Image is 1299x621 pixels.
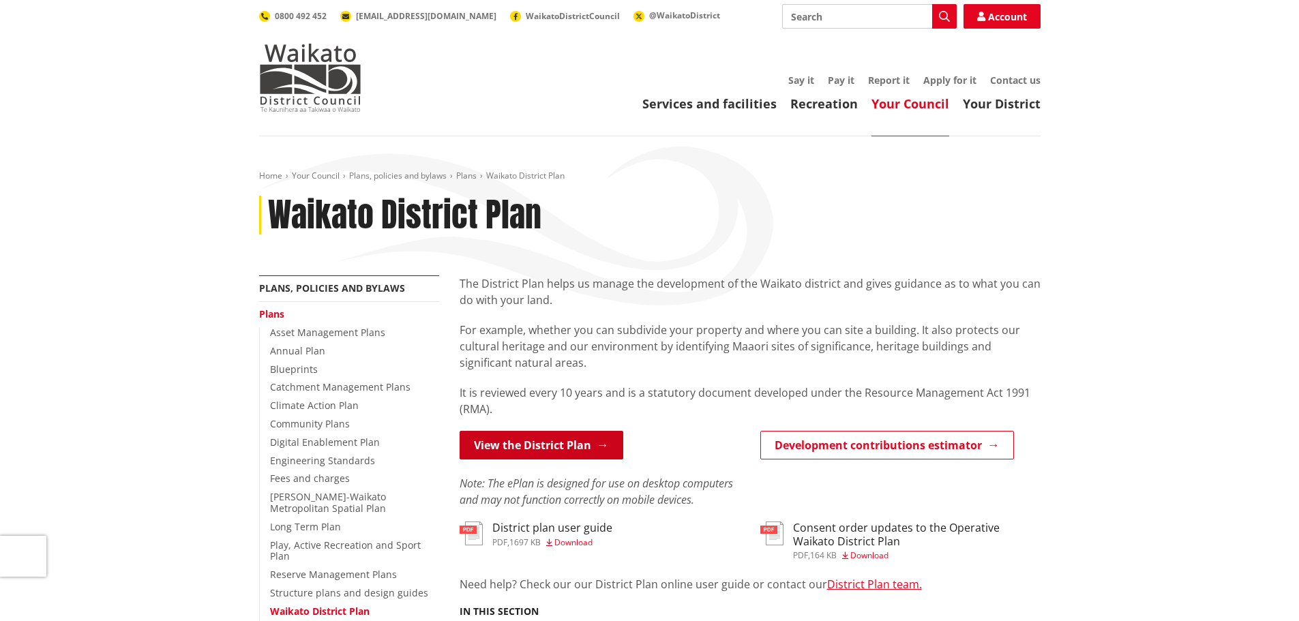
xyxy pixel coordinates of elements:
[270,454,375,467] a: Engineering Standards
[275,10,327,22] span: 0800 492 452
[509,536,541,548] span: 1697 KB
[259,282,405,294] a: Plans, policies and bylaws
[270,605,370,618] a: Waikato District Plan
[788,74,814,87] a: Say it
[460,275,1041,308] p: The District Plan helps us manage the development of the Waikato district and gives guidance as t...
[492,521,612,534] h3: District plan user guide
[270,586,428,599] a: Structure plans and design guides
[782,4,957,29] input: Search input
[649,10,720,21] span: @WaikatoDistrict
[760,521,1041,559] a: Consent order updates to the Operative Waikato District Plan pdf,164 KB Download
[270,568,397,581] a: Reserve Management Plans
[793,521,1041,547] h3: Consent order updates to the Operative Waikato District Plan
[356,10,496,22] span: [EMAIL_ADDRESS][DOMAIN_NAME]
[270,326,385,339] a: Asset Management Plans
[790,95,858,112] a: Recreation
[259,44,361,112] img: Waikato District Council - Te Kaunihera aa Takiwaa o Waikato
[270,399,359,412] a: Climate Action Plan
[760,521,783,545] img: document-pdf.svg
[828,74,854,87] a: Pay it
[460,322,1041,371] p: For example, whether you can subdivide your property and where you can site a building. It also p...
[270,520,341,533] a: Long Term Plan
[492,539,612,547] div: ,
[270,436,380,449] a: Digital Enablement Plan
[633,10,720,21] a: @WaikatoDistrict
[259,307,284,320] a: Plans
[456,170,477,181] a: Plans
[923,74,976,87] a: Apply for it
[526,10,620,22] span: WaikatoDistrictCouncil
[270,417,350,430] a: Community Plans
[850,549,889,561] span: Download
[760,431,1014,459] a: Development contributions estimator
[270,344,325,357] a: Annual Plan
[460,521,612,546] a: District plan user guide pdf,1697 KB Download
[963,95,1041,112] a: Your District
[460,576,1041,592] p: Need help? Check our our District Plan online user guide or contact our
[642,95,777,112] a: Services and facilities
[259,170,282,181] a: Home
[270,363,318,376] a: Blueprints
[259,170,1041,182] nav: breadcrumb
[270,539,421,563] a: Play, Active Recreation and Sport Plan
[486,170,565,181] span: Waikato District Plan
[349,170,447,181] a: Plans, policies and bylaws
[460,431,623,459] a: View the District Plan
[270,472,350,485] a: Fees and charges
[460,384,1041,417] p: It is reviewed every 10 years and is a statutory document developed under the Resource Management...
[460,521,483,545] img: document-pdf.svg
[270,490,386,515] a: [PERSON_NAME]-Waikato Metropolitan Spatial Plan
[268,196,541,235] h1: Waikato District Plan
[964,4,1041,29] a: Account
[340,10,496,22] a: [EMAIL_ADDRESS][DOMAIN_NAME]
[259,10,327,22] a: 0800 492 452
[793,551,1041,560] div: ,
[793,549,808,561] span: pdf
[871,95,949,112] a: Your Council
[460,476,733,507] em: Note: The ePlan is designed for use on desktop computers and may not function correctly on mobile...
[1236,564,1285,613] iframe: Messenger Launcher
[292,170,340,181] a: Your Council
[270,380,410,393] a: Catchment Management Plans
[827,577,922,592] a: District Plan team.
[554,536,593,548] span: Download
[990,74,1041,87] a: Contact us
[492,536,507,548] span: pdf
[868,74,910,87] a: Report it
[810,549,837,561] span: 164 KB
[510,10,620,22] a: WaikatoDistrictCouncil
[460,606,539,618] h5: In this section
